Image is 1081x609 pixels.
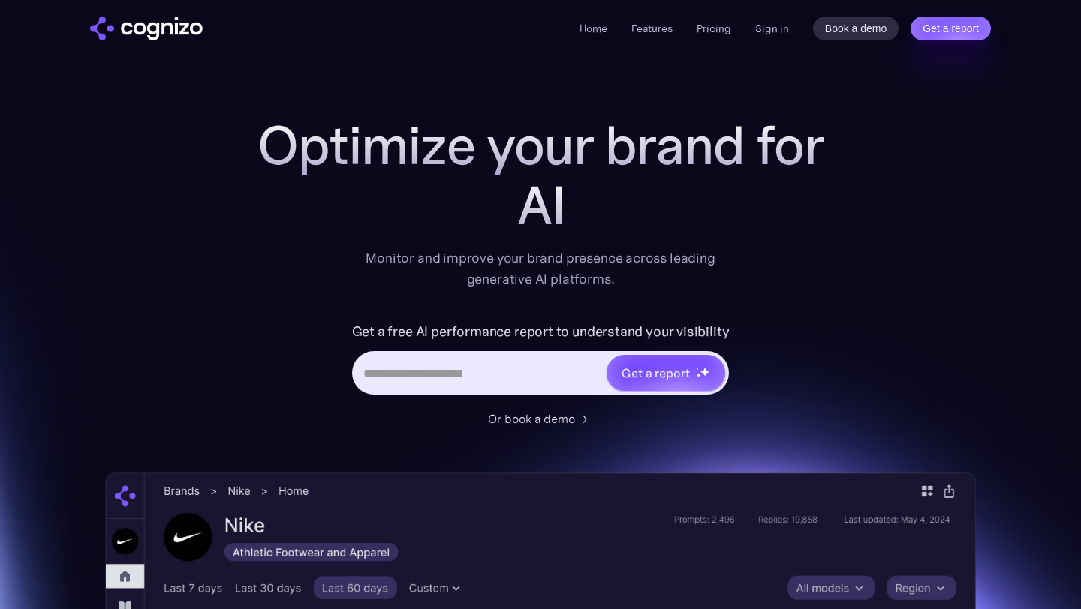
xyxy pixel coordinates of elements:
[488,409,593,427] a: Or book a demo
[622,364,689,382] div: Get a report
[911,16,991,40] a: Get a report
[605,353,727,392] a: Get a reportstarstarstar
[697,22,731,35] a: Pricing
[240,115,841,175] h1: Optimize your brand for
[755,19,789,37] a: Sign in
[696,367,698,370] img: star
[580,22,607,35] a: Home
[813,16,899,40] a: Book a demo
[631,22,673,35] a: Features
[90,16,203,40] img: cognizo logo
[90,16,203,40] a: home
[700,367,709,376] img: star
[352,319,730,343] label: Get a free AI performance report to understand your visibility
[356,247,725,289] div: Monitor and improve your brand presence across leading generative AI platforms.
[488,409,575,427] div: Or book a demo
[352,319,730,402] form: Hero URL Input Form
[240,175,841,235] div: AI
[696,373,701,378] img: star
